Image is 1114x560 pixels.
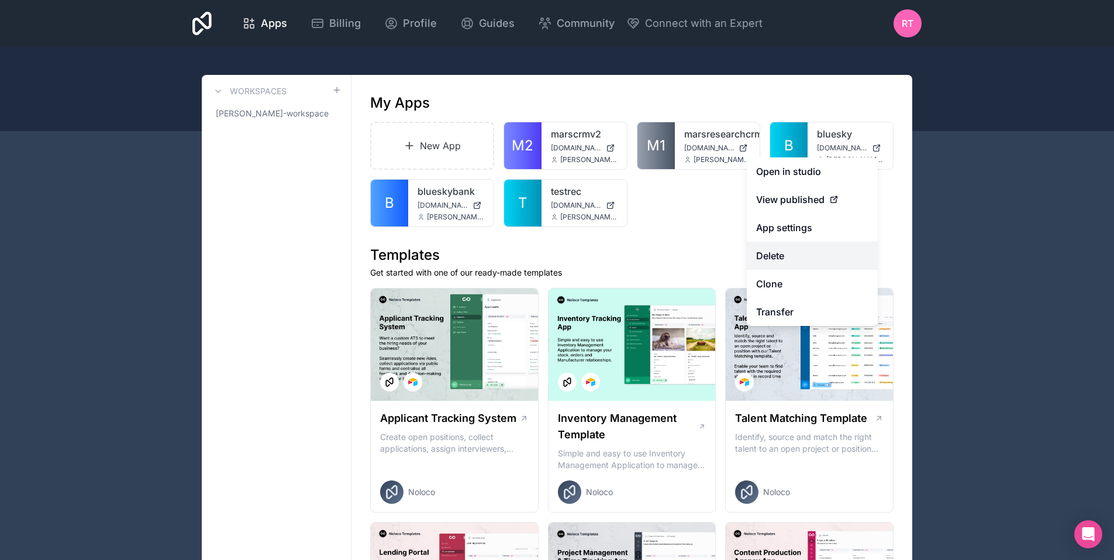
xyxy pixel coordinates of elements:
[230,85,287,97] h3: Workspaces
[216,108,329,119] span: [PERSON_NAME]-workspace
[560,155,618,164] span: [PERSON_NAME][EMAIL_ADDRESS][DOMAIN_NAME]
[504,180,542,226] a: T
[551,143,601,153] span: [DOMAIN_NAME]
[551,201,618,210] a: [DOMAIN_NAME]
[747,270,878,298] a: Clone
[684,143,751,153] a: [DOMAIN_NAME]
[529,11,624,36] a: Community
[408,486,435,498] span: Noloco
[551,143,618,153] a: [DOMAIN_NAME]
[647,136,665,155] span: M1
[826,155,884,164] span: [PERSON_NAME][EMAIL_ADDRESS][DOMAIN_NAME]
[740,377,749,387] img: Airtable Logo
[637,122,675,169] a: M1
[408,377,418,387] img: Airtable Logo
[747,157,878,185] a: Open in studio
[645,15,763,32] span: Connect with an Expert
[756,193,825,207] span: View published
[684,127,751,141] a: marsresearchcrm1
[586,377,595,387] img: Airtable Logo
[770,122,808,169] a: B
[626,15,763,32] button: Connect with an Expert
[329,15,361,32] span: Billing
[560,212,618,222] span: [PERSON_NAME][EMAIL_ADDRESS][DOMAIN_NAME]
[518,194,527,212] span: T
[694,155,751,164] span: [PERSON_NAME][EMAIL_ADDRESS][DOMAIN_NAME]
[1074,520,1102,548] div: Open Intercom Messenger
[418,201,484,210] a: [DOMAIN_NAME]
[763,486,790,498] span: Noloco
[684,143,734,153] span: [DOMAIN_NAME]
[735,410,867,427] h1: Talent Matching Template
[370,122,494,170] a: New App
[817,143,867,153] span: [DOMAIN_NAME]
[403,15,437,32] span: Profile
[551,127,618,141] a: marscrmv2
[370,94,430,112] h1: My Apps
[586,486,613,498] span: Noloco
[380,410,516,427] h1: Applicant Tracking System
[380,431,529,455] p: Create open positions, collect applications, assign interviewers, centralise candidate feedback a...
[371,180,408,226] a: B
[375,11,446,36] a: Profile
[735,431,884,455] p: Identify, source and match the right talent to an open project or position with our Talent Matchi...
[370,246,894,264] h1: Templates
[784,136,794,155] span: B
[817,143,884,153] a: [DOMAIN_NAME]
[747,185,878,214] a: View published
[504,122,542,169] a: M2
[747,214,878,242] a: App settings
[261,15,287,32] span: Apps
[211,84,287,98] a: Workspaces
[418,201,468,210] span: [DOMAIN_NAME]
[747,298,878,326] a: Transfer
[301,11,370,36] a: Billing
[558,448,706,471] p: Simple and easy to use Inventory Management Application to manage your stock, orders and Manufact...
[902,16,913,30] span: RT
[418,184,484,198] a: blueskybank
[557,15,615,32] span: Community
[370,267,894,279] p: Get started with one of our ready-made templates
[551,201,601,210] span: [DOMAIN_NAME]
[451,11,524,36] a: Guides
[747,242,878,270] button: Delete
[233,11,296,36] a: Apps
[385,194,394,212] span: B
[479,15,515,32] span: Guides
[817,127,884,141] a: bluesky
[551,184,618,198] a: testrec
[558,410,698,443] h1: Inventory Management Template
[427,212,484,222] span: [PERSON_NAME][EMAIL_ADDRESS][DOMAIN_NAME]
[211,103,342,124] a: [PERSON_NAME]-workspace
[512,136,533,155] span: M2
